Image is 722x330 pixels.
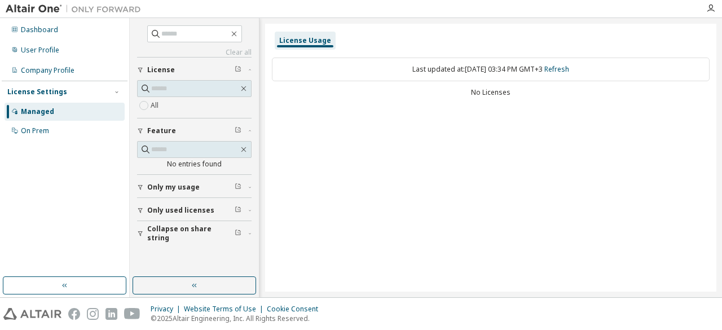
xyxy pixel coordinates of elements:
[105,308,117,320] img: linkedin.svg
[137,58,252,82] button: License
[235,183,241,192] span: Clear filter
[6,3,147,15] img: Altair One
[124,308,140,320] img: youtube.svg
[267,305,325,314] div: Cookie Consent
[151,99,161,112] label: All
[235,126,241,135] span: Clear filter
[272,88,710,97] div: No Licenses
[21,66,74,75] div: Company Profile
[3,308,61,320] img: altair_logo.svg
[137,118,252,143] button: Feature
[21,126,49,135] div: On Prem
[137,175,252,200] button: Only my usage
[7,87,67,96] div: License Settings
[21,25,58,34] div: Dashboard
[147,126,176,135] span: Feature
[21,107,54,116] div: Managed
[147,183,200,192] span: Only my usage
[137,198,252,223] button: Only used licenses
[68,308,80,320] img: facebook.svg
[147,225,235,243] span: Collapse on share string
[137,48,252,57] a: Clear all
[235,65,241,74] span: Clear filter
[272,58,710,81] div: Last updated at: [DATE] 03:34 PM GMT+3
[147,65,175,74] span: License
[235,229,241,238] span: Clear filter
[184,305,267,314] div: Website Terms of Use
[137,160,252,169] div: No entries found
[21,46,59,55] div: User Profile
[151,314,325,323] p: © 2025 Altair Engineering, Inc. All Rights Reserved.
[87,308,99,320] img: instagram.svg
[151,305,184,314] div: Privacy
[544,64,569,74] a: Refresh
[147,206,214,215] span: Only used licenses
[235,206,241,215] span: Clear filter
[279,36,331,45] div: License Usage
[137,221,252,246] button: Collapse on share string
